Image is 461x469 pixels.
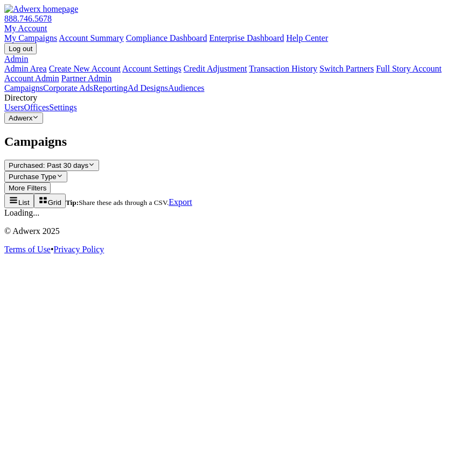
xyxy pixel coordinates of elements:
[48,198,61,207] span: Grid
[4,83,43,93] a: Campaigns
[4,112,43,124] button: Adwerx
[184,64,247,73] a: Credit Adjustment
[24,103,49,112] a: Offices
[4,226,457,236] p: © Adwerx 2025
[4,160,99,171] button: Purchased: Past 30 days
[126,33,207,42] a: Compliance Dashboard
[93,83,128,93] a: Reporting
[4,134,67,148] span: Campaigns
[4,103,24,112] a: Users
[169,197,192,207] a: Export
[18,198,30,207] span: List
[168,83,205,93] a: Audiences
[4,54,28,63] a: Admin
[49,64,121,73] a: Create New Account
[319,64,374,73] a: Switch Partners
[9,161,88,169] span: Purchased: Past 30 days
[59,33,123,42] a: Account Summary
[4,208,39,217] span: Loading...
[54,245,104,254] a: Privacy Policy
[66,198,169,207] small: Share these ads through a CSV.
[4,194,34,208] button: List
[49,103,77,112] a: Settings
[4,33,57,42] a: My Campaigns
[4,43,37,54] input: Log out
[9,114,32,122] span: Adwerx
[66,198,79,207] b: Tip:
[43,83,93,93] a: Corporate Ads
[376,64,442,73] a: Full Story Account
[4,4,78,14] img: Adwerx
[286,33,328,42] a: Help Center
[4,24,47,33] a: My Account
[209,33,284,42] a: Enterprise Dashboard
[4,64,47,73] a: Admin Area
[4,245,457,254] div: •
[249,64,317,73] a: Transaction History
[4,171,67,182] button: Purchase Type
[4,14,52,23] a: 888.746.5678
[61,74,112,83] a: Partner Admin
[34,194,66,208] button: Grid
[122,64,181,73] a: Account Settings
[9,173,57,181] span: Purchase Type
[4,93,457,103] div: Directory
[4,245,51,254] a: Terms of Use
[4,182,51,194] button: More Filters
[128,83,168,93] a: Ad Designs
[4,74,59,83] a: Account Admin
